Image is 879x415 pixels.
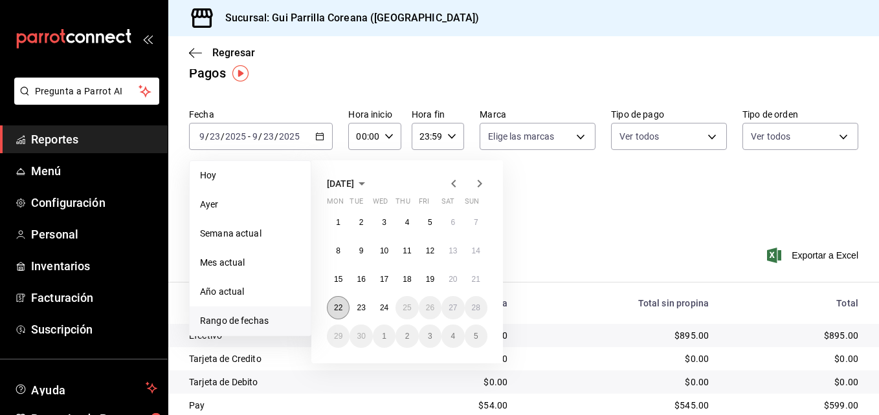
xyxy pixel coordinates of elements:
[31,194,157,211] span: Configuración
[426,303,434,312] abbr: September 26, 2025
[395,211,418,234] button: September 4, 2025
[729,376,858,388] div: $0.00
[31,131,157,148] span: Reportes
[189,352,390,365] div: Tarjeta de Credito
[248,131,250,142] span: -
[441,325,464,348] button: October 4, 2025
[441,296,464,319] button: September 27, 2025
[373,268,395,291] button: September 17, 2025
[474,332,478,341] abbr: October 5, 2025
[205,131,209,142] span: /
[528,298,709,308] div: Total sin propina
[200,227,300,240] span: Semana actual
[327,211,350,234] button: September 1, 2025
[31,226,157,243] span: Personal
[465,268,487,291] button: September 21, 2025
[412,110,464,119] label: Hora fin
[528,329,709,342] div: $895.00
[359,218,364,227] abbr: September 2, 2025
[31,162,157,180] span: Menú
[403,246,411,255] abbr: September 11, 2025
[395,325,418,348] button: October 2, 2025
[441,239,464,262] button: September 13, 2025
[403,275,411,284] abbr: September 18, 2025
[410,376,507,388] div: $0.00
[350,268,372,291] button: September 16, 2025
[373,239,395,262] button: September 10, 2025
[419,268,441,291] button: September 19, 2025
[327,197,344,211] abbr: Monday
[441,197,454,211] abbr: Saturday
[35,85,139,98] span: Pregunta a Parrot AI
[729,399,858,412] div: $599.00
[619,130,659,143] span: Ver todos
[395,296,418,319] button: September 25, 2025
[395,268,418,291] button: September 18, 2025
[200,285,300,299] span: Año actual
[334,275,342,284] abbr: September 15, 2025
[403,303,411,312] abbr: September 25, 2025
[419,325,441,348] button: October 3, 2025
[465,296,487,319] button: September 28, 2025
[770,248,858,263] button: Exportar a Excel
[357,275,365,284] abbr: September 16, 2025
[451,218,455,227] abbr: September 6, 2025
[200,169,300,182] span: Hoy
[380,275,388,284] abbr: September 17, 2025
[336,218,340,227] abbr: September 1, 2025
[327,296,350,319] button: September 22, 2025
[428,332,432,341] abbr: October 3, 2025
[336,246,340,255] abbr: September 8, 2025
[225,131,247,142] input: ----
[278,131,300,142] input: ----
[742,110,858,119] label: Tipo de orden
[395,197,410,211] abbr: Thursday
[428,218,432,227] abbr: September 5, 2025
[419,296,441,319] button: September 26, 2025
[380,246,388,255] abbr: September 10, 2025
[357,332,365,341] abbr: September 30, 2025
[199,131,205,142] input: --
[350,211,372,234] button: September 2, 2025
[465,211,487,234] button: September 7, 2025
[472,246,480,255] abbr: September 14, 2025
[465,197,479,211] abbr: Sunday
[465,239,487,262] button: September 14, 2025
[327,178,354,189] span: [DATE]
[31,321,157,338] span: Suscripción
[472,303,480,312] abbr: September 28, 2025
[357,303,365,312] abbr: September 23, 2025
[189,110,333,119] label: Fecha
[373,296,395,319] button: September 24, 2025
[382,218,386,227] abbr: September 3, 2025
[441,268,464,291] button: September 20, 2025
[215,10,480,26] h3: Sucursal: Gui Parrilla Coreana ([GEOGRAPHIC_DATA])
[528,399,709,412] div: $545.00
[419,197,429,211] abbr: Friday
[449,303,457,312] abbr: September 27, 2025
[373,325,395,348] button: October 1, 2025
[611,110,727,119] label: Tipo de pago
[405,332,410,341] abbr: October 2, 2025
[14,78,159,105] button: Pregunta a Parrot AI
[488,130,554,143] span: Elige las marcas
[221,131,225,142] span: /
[382,332,386,341] abbr: October 1, 2025
[441,211,464,234] button: September 6, 2025
[528,352,709,365] div: $0.00
[252,131,258,142] input: --
[200,314,300,328] span: Rango de fechas
[465,325,487,348] button: October 5, 2025
[472,275,480,284] abbr: September 21, 2025
[729,298,858,308] div: Total
[419,239,441,262] button: September 12, 2025
[212,47,255,59] span: Regresar
[373,197,388,211] abbr: Wednesday
[410,399,507,412] div: $54.00
[426,275,434,284] abbr: September 19, 2025
[327,325,350,348] button: September 29, 2025
[350,296,372,319] button: September 23, 2025
[729,329,858,342] div: $895.00
[334,332,342,341] abbr: September 29, 2025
